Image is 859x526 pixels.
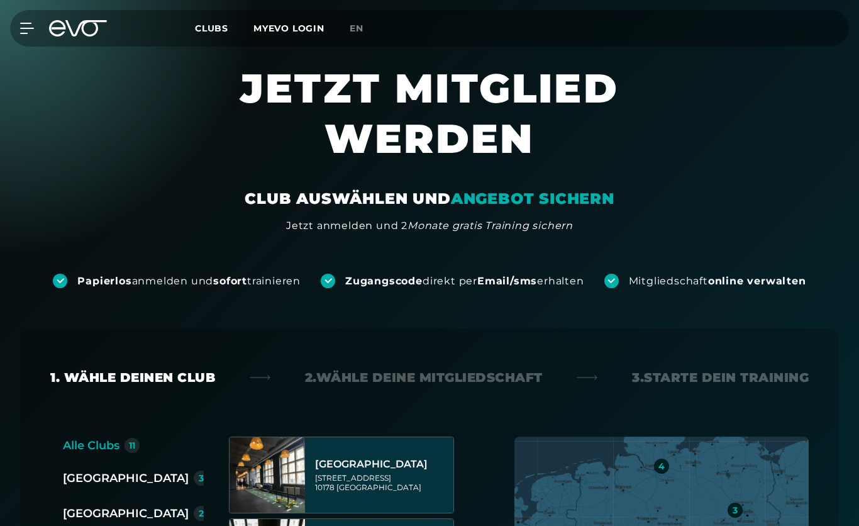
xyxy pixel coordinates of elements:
a: Clubs [195,22,253,34]
div: anmelden und trainieren [77,274,301,288]
div: Jetzt anmelden und 2 [286,218,573,233]
div: [GEOGRAPHIC_DATA] [315,458,450,471]
div: CLUB AUSWÄHLEN UND [245,189,614,209]
strong: Papierlos [77,275,131,287]
span: Clubs [195,23,228,34]
span: en [350,23,363,34]
div: 1. Wähle deinen Club [50,369,215,386]
div: 3 [199,474,204,483]
em: ANGEBOT SICHERN [451,189,614,208]
h1: JETZT MITGLIED WERDEN [140,63,719,189]
a: MYEVO LOGIN [253,23,324,34]
strong: Zugangscode [345,275,423,287]
div: 4 [658,462,665,471]
strong: Email/sms [477,275,537,287]
div: Alle Clubs [63,437,119,454]
div: 11 [129,441,135,450]
em: Monate gratis Training sichern [407,220,573,232]
div: 3. Starte dein Training [632,369,809,386]
div: direkt per erhalten [345,274,584,288]
img: Berlin Alexanderplatz [230,437,305,513]
div: 2. Wähle deine Mitgliedschaft [305,369,543,386]
a: en [350,21,379,36]
div: [GEOGRAPHIC_DATA] [63,505,189,522]
strong: sofort [213,275,247,287]
div: 3 [733,506,738,515]
div: Mitgliedschaft [629,274,806,288]
div: 2 [199,509,204,518]
div: [GEOGRAPHIC_DATA] [63,469,189,487]
div: [STREET_ADDRESS] 10178 [GEOGRAPHIC_DATA] [315,473,450,492]
strong: online verwalten [708,275,806,287]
